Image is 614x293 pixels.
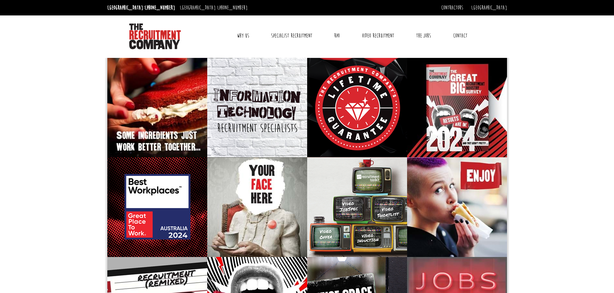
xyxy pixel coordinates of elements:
[106,3,177,13] li: [GEOGRAPHIC_DATA]:
[266,28,317,44] a: Specialist Recruitment
[217,4,248,11] a: [PHONE_NUMBER]
[411,28,436,44] a: The Jobs
[129,23,181,49] img: The Recruitment Company
[471,4,507,11] a: [GEOGRAPHIC_DATA]
[448,28,472,44] a: Contact
[357,28,399,44] a: Video Recruitment
[329,28,345,44] a: RPO
[232,28,254,44] a: Why Us
[145,4,175,11] a: [PHONE_NUMBER]
[441,4,463,11] a: Contractors
[178,3,249,13] li: [GEOGRAPHIC_DATA]:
